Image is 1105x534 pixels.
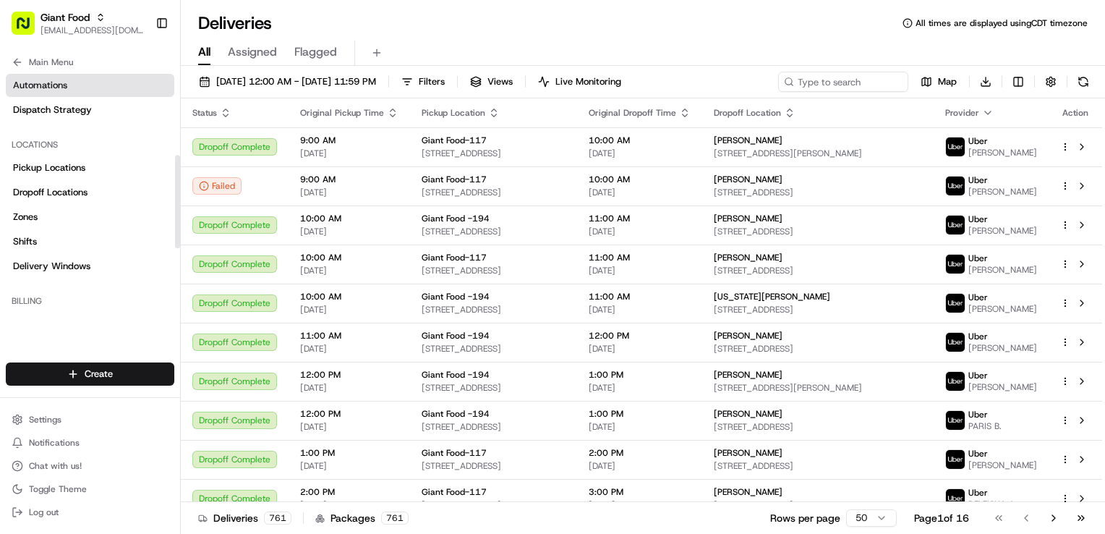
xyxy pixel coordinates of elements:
button: Giant Food[EMAIL_ADDRESS][DOMAIN_NAME] [6,6,150,41]
img: profile_uber_ahold_partner.png [946,177,965,195]
div: Locations [6,133,174,156]
button: Toggle Theme [6,479,174,499]
span: Filters [419,75,445,88]
span: [PERSON_NAME] [714,135,782,146]
span: [STREET_ADDRESS] [422,421,566,433]
span: [STREET_ADDRESS] [422,226,566,237]
button: Log out [6,502,174,522]
span: [DATE] [300,304,398,315]
span: [DATE] [589,226,691,237]
span: [STREET_ADDRESS] [422,499,566,511]
span: Pickup Locations [13,161,85,174]
span: [PERSON_NAME] [968,459,1037,471]
a: Pickup Locations [6,156,174,179]
div: 📗 [14,211,26,223]
span: [STREET_ADDRESS] [714,187,922,198]
span: Uber [968,174,988,186]
span: Uber [968,253,988,264]
a: Dropoff Locations [6,181,174,204]
span: Uber [968,487,988,499]
span: Shifts [13,235,37,248]
div: Deliveries [198,511,291,525]
input: Type to search [778,72,908,92]
span: Views [487,75,513,88]
span: [STREET_ADDRESS] [422,148,566,159]
span: [DATE] [589,187,691,198]
span: [DATE] [589,148,691,159]
span: Main Menu [29,56,73,68]
span: Uber [968,292,988,303]
div: We're available if you need us! [49,153,183,164]
span: [PERSON_NAME] [714,369,782,381]
span: [DATE] [300,421,398,433]
div: 💻 [122,211,134,223]
span: [PERSON_NAME] [714,252,782,263]
span: Pylon [144,245,175,256]
button: Filters [395,72,451,92]
button: Giant Food [40,10,90,25]
span: [STREET_ADDRESS] [422,265,566,276]
span: [PERSON_NAME] [714,213,782,224]
span: [DATE] [300,499,398,511]
span: [STREET_ADDRESS] [714,460,922,472]
span: 1:00 PM [589,369,691,381]
img: profile_uber_ahold_partner.png [946,489,965,508]
button: [EMAIL_ADDRESS][DOMAIN_NAME] [40,25,144,36]
span: Uber [968,370,988,381]
span: 2:00 PM [589,447,691,459]
span: [PERSON_NAME] [714,174,782,185]
span: Original Dropoff Time [589,107,676,119]
span: [DATE] [300,226,398,237]
span: Giant Food -194 [422,291,490,302]
span: [PERSON_NAME] [968,264,1037,276]
span: All times are displayed using CDT timezone [916,17,1088,29]
div: Action [1060,107,1091,119]
div: Packages [315,511,409,525]
span: Notifications [29,437,80,449]
span: 1:00 PM [589,408,691,420]
input: Clear [38,93,239,109]
span: 12:00 PM [300,408,398,420]
span: [STREET_ADDRESS] [714,343,922,355]
div: 761 [264,512,291,525]
span: 10:00 AM [300,213,398,224]
span: Uber [968,331,988,342]
button: Start new chat [246,143,263,160]
div: Start new chat [49,138,237,153]
img: 1736555255976-a54dd68f-1ca7-489b-9aae-adbdc363a1c4 [14,138,40,164]
button: Create [6,363,174,386]
span: Giant Food-117 [422,486,487,498]
span: [DATE] [589,343,691,355]
a: Automations [6,74,174,97]
span: [PERSON_NAME] [714,447,782,459]
span: [DATE] 12:00 AM - [DATE] 11:59 PM [216,75,376,88]
span: Pickup Location [422,107,485,119]
h1: Deliveries [198,12,272,35]
div: Billing [6,289,174,313]
span: 12:00 PM [589,330,691,342]
span: [DATE] [300,460,398,472]
a: Delivery Windows [6,255,174,278]
span: [STREET_ADDRESS] [714,265,922,276]
a: Shifts [6,230,174,253]
span: [STREET_ADDRESS] [422,343,566,355]
span: [DATE] [589,304,691,315]
span: [STREET_ADDRESS] [422,187,566,198]
span: [PERSON_NAME] [968,186,1037,198]
span: 1:00 PM [300,447,398,459]
span: Chat with us! [29,460,82,472]
span: Log out [29,507,59,518]
button: Chat with us! [6,456,174,476]
a: Powered byPylon [102,245,175,256]
button: Main Menu [6,52,174,72]
span: 12:00 PM [300,369,398,381]
button: [DATE] 12:00 AM - [DATE] 11:59 PM [192,72,383,92]
a: Dispatch Strategy [6,98,174,122]
button: Live Monitoring [532,72,628,92]
span: [PERSON_NAME] [714,486,782,498]
img: profile_uber_ahold_partner.png [946,333,965,352]
span: [STREET_ADDRESS] [714,226,922,237]
span: Flagged [294,43,337,61]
